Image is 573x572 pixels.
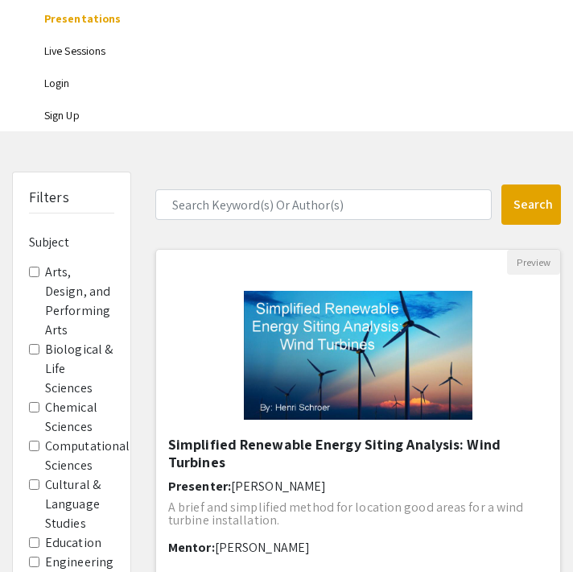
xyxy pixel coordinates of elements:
label: Computational Sciences [45,437,130,475]
label: Arts, Design, and Performing Arts [45,263,114,340]
input: Search Keyword(s) Or Author(s) [155,189,492,220]
h6: Subject [29,234,114,250]
a: Login [44,76,70,90]
a: Live Sessions [44,44,105,58]
button: Search [501,184,561,225]
img: <p class="ql-align-center">Simplified Renewable Energy Siting Analysis: Wind Turbines</p> [228,275,488,436]
iframe: Chat [12,499,68,560]
label: Chemical Sciences [45,398,114,437]
h5: Filters [29,189,69,206]
h6: Presenter: [168,479,548,494]
label: Biological & Life Sciences [45,340,114,398]
span: Mentor: [168,539,215,556]
span: [PERSON_NAME] [231,478,326,495]
a: Presentations [44,11,121,26]
label: Engineering [45,553,113,572]
span: [PERSON_NAME] [215,539,310,556]
p: A brief and simplified method for location good areas for a wind turbine installation. [168,501,548,527]
button: Preview [507,250,560,275]
a: Sign Up [44,108,80,122]
label: Cultural & Language Studies [45,475,114,533]
label: Education [45,533,101,553]
h5: Simplified Renewable Energy Siting Analysis: Wind Turbines [168,436,548,470]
